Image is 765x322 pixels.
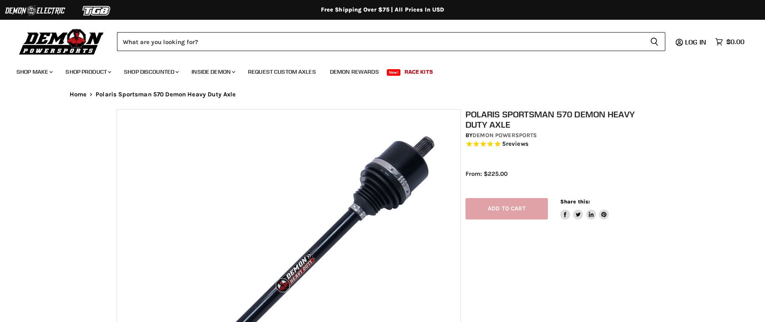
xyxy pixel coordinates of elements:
[117,32,665,51] form: Product
[53,6,712,14] div: Free Shipping Over $75 | All Prices In USD
[685,38,706,46] span: Log in
[466,131,653,140] div: by
[96,91,236,98] span: Polaris Sportsman 570 Demon Heavy Duty Axle
[117,32,643,51] input: Search
[242,63,322,80] a: Request Custom Axles
[681,38,711,46] a: Log in
[466,140,653,149] span: Rated 5.0 out of 5 stars 5 reviews
[118,63,184,80] a: Shop Discounted
[502,140,529,148] span: 5 reviews
[4,3,66,19] img: Demon Electric Logo 2
[506,140,529,148] span: reviews
[53,91,712,98] nav: Breadcrumbs
[560,198,609,220] aside: Share this:
[473,132,537,139] a: Demon Powersports
[643,32,665,51] button: Search
[16,27,107,56] img: Demon Powersports
[10,63,58,80] a: Shop Make
[10,60,742,80] ul: Main menu
[185,63,240,80] a: Inside Demon
[711,36,749,48] a: $0.00
[398,63,439,80] a: Race Kits
[560,198,590,205] span: Share this:
[387,69,401,76] span: New!
[324,63,385,80] a: Demon Rewards
[466,170,508,177] span: From: $225.00
[466,109,653,130] h1: Polaris Sportsman 570 Demon Heavy Duty Axle
[59,63,116,80] a: Shop Product
[70,91,87,98] a: Home
[726,38,744,46] span: $0.00
[66,3,128,19] img: TGB Logo 2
